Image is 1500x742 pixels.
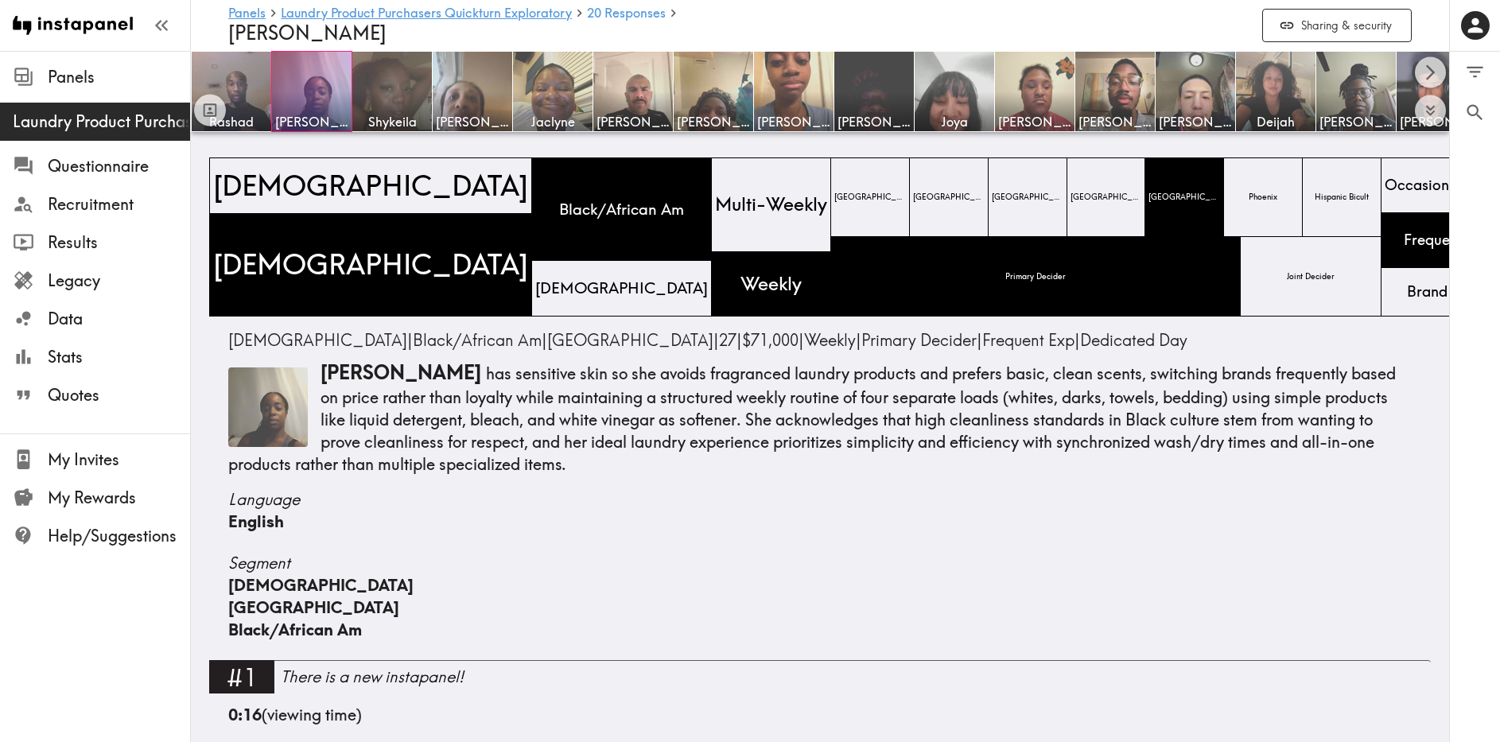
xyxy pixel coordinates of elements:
[13,111,190,133] span: Laundry Product Purchasers Quickturn Exploratory
[1002,268,1069,286] span: Primary Decider
[1415,57,1446,88] button: Scroll right
[413,330,542,350] span: Black/African Am
[677,113,750,130] span: [PERSON_NAME]
[1312,188,1372,206] span: Hispanic Bicult
[532,274,711,302] span: [DEMOGRAPHIC_DATA]
[228,359,1412,476] p: has sensitive skin so she avoids fragranced laundry products and prefers basic, clean scents, swi...
[1145,188,1223,206] span: [GEOGRAPHIC_DATA]
[272,51,352,132] a: [PERSON_NAME]
[1450,52,1500,92] button: Filter Responses
[719,330,742,350] span: |
[804,330,861,350] span: |
[275,113,348,130] span: [PERSON_NAME]
[831,188,909,206] span: [GEOGRAPHIC_DATA]
[228,705,262,725] b: 0:16
[719,330,736,350] span: 27
[194,94,226,126] button: Toggle between responses and questions
[804,330,856,350] span: Weekly
[48,487,190,509] span: My Rewards
[1156,51,1236,132] a: [PERSON_NAME]
[1415,95,1446,126] button: Expand to show all items
[48,525,190,547] span: Help/Suggestions
[547,330,719,350] span: |
[228,511,284,531] span: English
[48,66,190,88] span: Panels
[228,330,413,350] span: |
[1075,51,1156,132] a: [PERSON_NAME]
[513,51,593,132] a: Jaclyne
[1404,278,1490,305] span: Brand Loyal
[48,346,190,368] span: Stats
[995,51,1075,132] a: [PERSON_NAME]
[1159,113,1232,130] span: [PERSON_NAME]
[281,6,572,21] a: Laundry Product Purchasers Quickturn Exploratory
[228,367,308,447] img: Thumbnail
[1316,51,1397,132] a: [PERSON_NAME]
[1067,188,1145,206] span: [GEOGRAPHIC_DATA]
[228,620,362,639] span: Black/African Am
[593,51,674,132] a: [PERSON_NAME]
[210,163,531,208] span: [DEMOGRAPHIC_DATA]
[837,113,911,130] span: [PERSON_NAME]
[861,330,977,350] span: Primary Decider
[228,488,1412,511] span: Language
[982,330,1080,350] span: |
[48,155,190,177] span: Questionnaire
[228,575,414,595] span: [DEMOGRAPHIC_DATA]
[1450,92,1500,133] button: Search
[228,597,399,617] span: [GEOGRAPHIC_DATA]
[1397,51,1477,132] a: [PERSON_NAME]
[587,6,666,21] a: 20 Responses
[48,308,190,330] span: Data
[356,113,429,130] span: Shykeila
[910,188,988,206] span: [GEOGRAPHIC_DATA]
[1080,330,1187,350] span: Dedicated Day
[48,193,190,216] span: Recruitment
[834,51,915,132] a: [PERSON_NAME]
[352,51,433,132] a: Shykeila
[436,113,509,130] span: [PERSON_NAME]
[228,330,407,350] span: [DEMOGRAPHIC_DATA]
[48,270,190,292] span: Legacy
[1078,113,1152,130] span: [PERSON_NAME]
[861,330,982,350] span: |
[1464,61,1486,83] span: Filter Responses
[1284,268,1338,286] span: Joint Decider
[1245,188,1280,206] span: Phoenix
[209,660,274,693] div: #1
[712,188,830,221] span: Multi-Weekly
[48,449,190,471] span: My Invites
[228,21,387,45] span: [PERSON_NAME]
[1319,113,1393,130] span: [PERSON_NAME]
[195,113,268,130] span: Rashad
[48,384,190,406] span: Quotes
[48,231,190,254] span: Results
[757,113,830,130] span: [PERSON_NAME]
[1401,227,1494,254] span: Frequent Exp
[209,660,1431,704] a: #1There is a new instapanel!
[674,51,754,132] a: [PERSON_NAME]
[1464,102,1486,123] span: Search
[191,51,272,132] a: Rashad
[742,330,804,350] span: |
[228,552,1412,574] span: Segment
[1236,51,1316,132] a: Deijah
[1239,113,1312,130] span: Deijah
[754,51,834,132] a: [PERSON_NAME]
[433,51,513,132] a: [PERSON_NAME]
[556,196,687,223] span: Black/African Am
[737,268,805,301] span: Weekly
[1262,9,1412,43] button: Sharing & security
[321,360,481,384] span: [PERSON_NAME]
[982,330,1074,350] span: Frequent Exp
[413,330,547,350] span: |
[587,6,666,19] span: 20 Responses
[918,113,991,130] span: Joya
[597,113,670,130] span: [PERSON_NAME]
[210,242,531,287] span: [DEMOGRAPHIC_DATA]
[915,51,995,132] a: Joya
[228,6,266,21] a: Panels
[1400,113,1473,130] span: [PERSON_NAME]
[742,330,799,350] span: $71,000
